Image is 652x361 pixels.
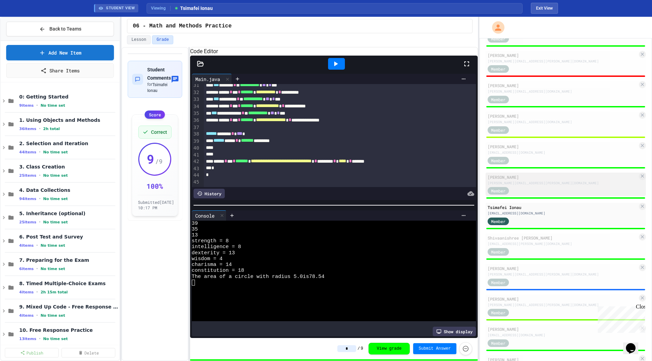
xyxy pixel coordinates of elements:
[192,274,325,280] span: The area of a circle with radius 5.0is78.54
[491,310,505,316] span: Member
[19,257,118,263] span: 7. Preparing for the Exam
[488,150,638,155] div: [EMAIL_ADDRESS][DOMAIN_NAME]
[19,234,118,240] span: 6. Post Test and Survey
[531,3,558,14] button: Exit student view
[147,67,171,81] span: Student Comments
[488,113,638,119] div: [PERSON_NAME]
[147,152,154,166] span: 9
[192,250,235,256] span: dexterity = 13
[488,241,638,246] div: [EMAIL_ADDRESS][PERSON_NAME][DOMAIN_NAME]
[488,265,638,271] div: [PERSON_NAME]
[43,127,60,131] span: 2h total
[488,302,638,307] div: [PERSON_NAME][EMAIL_ADDRESS][PERSON_NAME][DOMAIN_NAME]
[39,196,40,201] span: •
[192,138,200,145] div: 39
[6,63,114,78] a: Share Items
[19,103,34,108] span: 9 items
[40,103,65,108] span: No time set
[174,5,213,12] span: Tsimafei Ionau
[369,343,410,354] button: View grade
[192,232,198,238] span: 13
[488,333,638,338] div: [EMAIL_ADDRESS][DOMAIN_NAME]
[19,197,36,201] span: 94 items
[43,220,68,224] span: No time set
[133,22,232,30] span: 06 - Math and Methods Practice
[40,267,65,271] span: No time set
[190,47,478,56] h6: Code Editor
[19,243,34,248] span: 4 items
[192,256,223,262] span: wisdom = 4
[6,45,114,60] a: Add New Item
[147,181,163,191] div: 100 %
[491,218,505,224] span: Member
[595,304,645,333] iframe: chat widget
[485,20,506,35] div: My Account
[19,173,36,178] span: 25 items
[488,326,638,332] div: [PERSON_NAME]
[488,180,638,186] div: [PERSON_NAME][EMAIL_ADDRESS][PERSON_NAME][DOMAIN_NAME]
[488,211,638,216] div: [EMAIL_ADDRESS][DOMAIN_NAME]
[192,172,200,179] div: 44
[192,152,200,159] div: 41
[192,131,200,138] div: 38
[39,336,40,341] span: •
[491,96,505,103] span: Member
[155,156,163,166] span: / 9
[192,75,223,83] div: Main.java
[61,348,115,358] a: Delete
[491,158,505,164] span: Member
[488,235,638,241] div: Shivaanishree [PERSON_NAME]
[19,304,118,310] span: 9. Mixed Up Code - Free Response Practice
[361,346,363,351] span: 9
[19,187,118,193] span: 4. Data Collections
[491,66,505,72] span: Member
[40,313,65,318] span: No time set
[491,279,505,286] span: Member
[488,59,638,64] div: [PERSON_NAME][EMAIL_ADDRESS][PERSON_NAME][DOMAIN_NAME]
[491,127,505,133] span: Member
[491,249,505,255] span: Member
[106,5,135,11] span: STUDENT VIEW
[192,145,200,152] div: 40
[19,327,118,333] span: 10. Free Response Practice
[488,82,638,89] div: [PERSON_NAME]
[43,197,68,201] span: No time set
[3,3,47,44] div: Chat with us now!Close
[19,267,34,271] span: 6 items
[147,82,171,93] div: for
[488,296,638,302] div: [PERSON_NAME]
[127,35,151,44] button: Lesson
[488,52,638,58] div: [PERSON_NAME]
[19,337,36,341] span: 13 items
[419,346,451,351] span: Submit Answer
[192,262,232,268] span: charisma = 14
[488,174,638,180] div: [PERSON_NAME]
[19,140,118,147] span: 2. Selection and Iteration
[40,290,68,294] span: 2h 15m total
[39,173,40,178] span: •
[358,346,360,351] span: /
[192,158,200,165] div: 42
[152,35,173,44] button: Grade
[192,103,200,110] div: 34
[192,268,244,273] span: constitution = 18
[19,94,118,100] span: 0: Getting Started
[192,82,200,89] div: 31
[192,117,200,124] div: 36
[433,327,476,336] div: Show display
[192,96,200,103] div: 33
[488,204,638,210] div: Tsimafei Ionau
[36,289,38,295] span: •
[491,36,505,42] span: Member
[623,334,645,354] iframe: chat widget
[491,340,505,346] span: Member
[43,173,68,178] span: No time set
[459,342,472,355] button: Force resubmission of student's answer (Admin only)
[39,149,40,155] span: •
[151,129,167,136] span: Correct
[151,5,171,11] span: Viewing
[194,189,225,198] div: History
[192,238,229,244] span: strength = 8
[49,25,81,33] span: Back to Teams
[39,219,40,225] span: •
